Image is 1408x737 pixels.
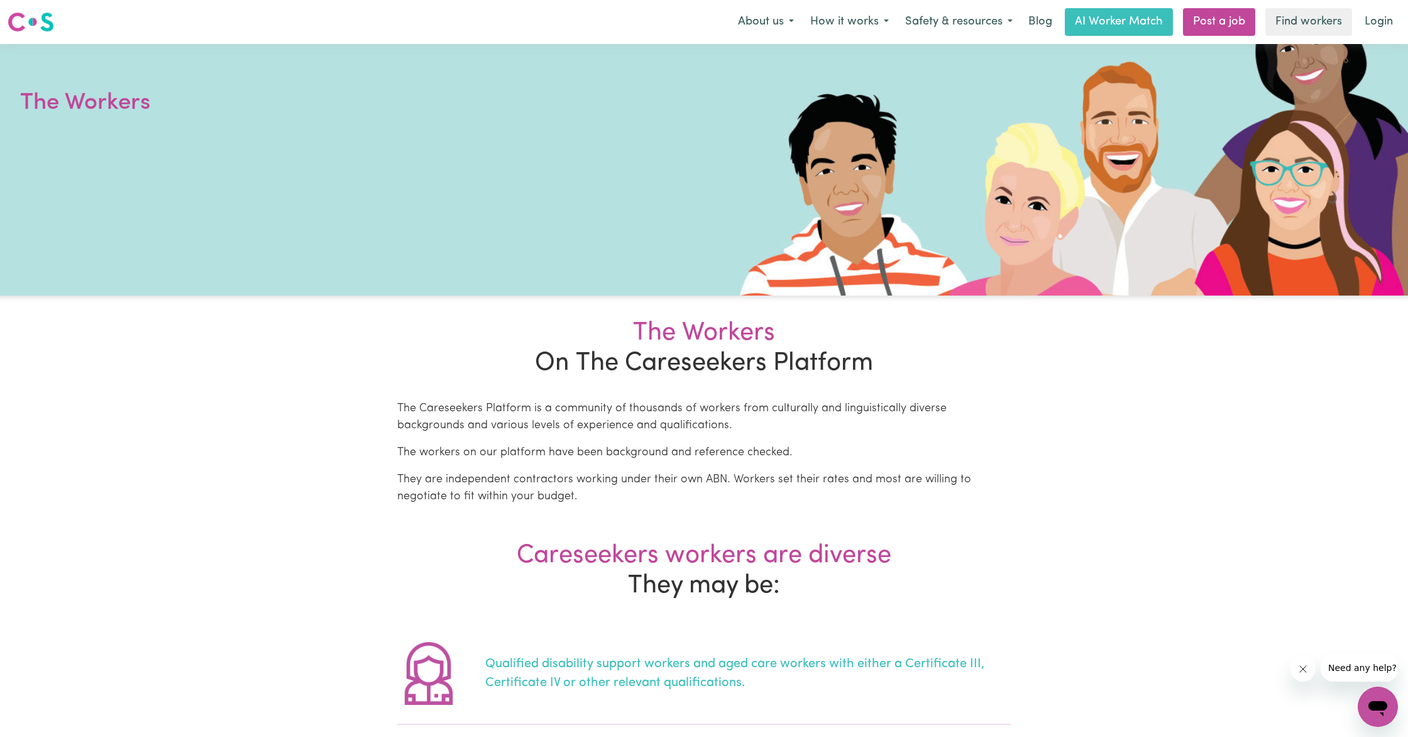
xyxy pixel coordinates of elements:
a: AI Worker Match [1065,8,1173,36]
p: The workers on our platform have been background and reference checked. [397,445,1011,462]
div: Careseekers workers are diverse [397,541,1011,571]
img: Qualified disability support workers and aged care workers with either a Certificate III, Certifi... [397,642,460,705]
a: Careseekers logo [8,8,54,36]
button: Safety & resources [897,9,1021,35]
iframe: Message from company [1321,654,1398,682]
iframe: Close message [1290,657,1316,682]
a: Post a job [1183,8,1255,36]
a: Login [1357,8,1400,36]
a: Find workers [1265,8,1352,36]
a: Blog [1021,8,1060,36]
h2: They may be: [390,541,1018,601]
div: Qualified disability support workers and aged care workers with either a Certificate III, Certifi... [485,655,1011,692]
button: About us [730,9,802,35]
div: The Workers [397,318,1011,348]
iframe: Button to launch messaging window [1358,687,1398,727]
img: Careseekers logo [8,11,54,33]
p: They are independent contractors working under their own ABN. Workers set their rates and most ar... [397,472,1011,506]
h1: The Workers [20,87,322,119]
button: How it works [802,9,897,35]
p: The Careseekers Platform is a community of thousands of workers from culturally and linguisticall... [397,401,1011,435]
h2: On The Careseekers Platform [390,318,1018,379]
